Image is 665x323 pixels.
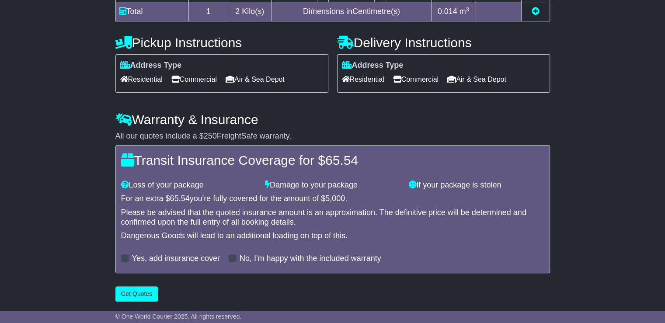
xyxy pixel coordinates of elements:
a: Add new item [532,7,540,16]
span: m [460,7,470,16]
label: Yes, add insurance cover [132,254,220,264]
div: If your package is stolen [404,181,548,190]
span: Commercial [393,73,439,86]
sup: 3 [466,6,470,13]
span: 65.54 [170,194,190,203]
span: Air & Sea Depot [226,73,285,86]
span: Residential [342,73,384,86]
span: Commercial [171,73,217,86]
span: 2 [235,7,240,16]
div: For an extra $ you're fully covered for the amount of $ . [121,194,544,204]
span: 0.014 [438,7,457,16]
h4: Transit Insurance Coverage for $ [121,153,544,167]
td: 1 [188,2,228,21]
span: Residential [120,73,163,86]
label: No, I'm happy with the included warranty [240,254,381,264]
span: Air & Sea Depot [447,73,506,86]
td: Total [115,2,188,21]
h4: Delivery Instructions [337,35,550,50]
span: 250 [204,132,217,140]
td: Kilo(s) [228,2,272,21]
h4: Pickup Instructions [115,35,328,50]
span: 65.54 [325,153,358,167]
div: All our quotes include a $ FreightSafe warranty. [115,132,550,141]
span: 5,000 [325,194,345,203]
label: Address Type [120,61,182,70]
button: Get Quotes [115,286,158,302]
div: Loss of your package [117,181,261,190]
div: Dangerous Goods will lead to an additional loading on top of this. [121,231,544,241]
td: Dimensions in Centimetre(s) [272,2,432,21]
div: Damage to your package [261,181,404,190]
div: Please be advised that the quoted insurance amount is an approximation. The definitive price will... [121,208,544,227]
h4: Warranty & Insurance [115,112,550,127]
span: © One World Courier 2025. All rights reserved. [115,313,242,320]
label: Address Type [342,61,404,70]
